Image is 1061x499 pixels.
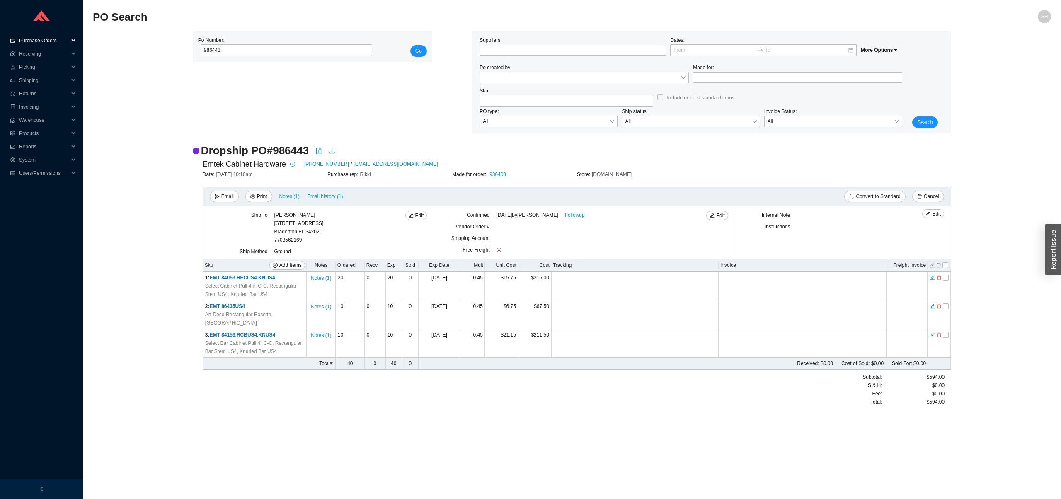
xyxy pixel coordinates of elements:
[762,107,904,128] div: Invoice Status:
[719,259,886,272] th: Invoice
[307,192,343,201] span: Email history (1)
[279,192,300,201] span: Notes ( 1 )
[929,262,935,267] button: edit
[419,259,460,272] th: Exp Date
[315,148,322,156] a: file-pdf
[937,332,942,338] span: delete
[205,282,305,298] span: Select Cabinet Pull 4 in C-C, Rectangular Stem US4, Knurled Bar US4
[210,191,239,202] button: sendEmail
[210,303,245,309] span: EMT 86435US4
[201,143,309,158] h2: Dropship PO # 986443
[497,247,501,252] span: close
[205,339,305,356] span: Select Bar Cabinet Pull 4" C-C, Rectangular Bar Stem US4, Knurled Bar US4
[893,48,898,53] span: caret-down
[245,191,272,202] button: printerPrint
[415,211,424,220] span: Edit
[882,398,945,406] div: $594.00
[930,331,935,337] button: edit
[240,249,267,254] span: Ship Method
[937,275,942,281] span: delete
[385,272,402,300] td: 20
[849,194,854,200] span: swap
[402,358,419,370] td: 0
[288,162,297,167] span: info-circle
[882,373,945,381] div: $594.00
[477,36,668,57] div: Suppliers:
[10,157,16,162] span: setting
[251,212,268,218] span: Ship To
[409,213,414,219] span: edit
[250,194,255,200] span: printer
[39,487,44,492] span: left
[310,331,332,337] button: Notes (1)
[307,191,344,202] button: Email history (1)
[886,259,928,272] th: Freight Invoice
[518,300,551,329] td: $67.50
[310,274,332,279] button: Notes (1)
[455,224,489,230] span: Vendor Order #
[269,261,305,270] button: plus-circleAdd Items
[592,172,632,177] span: [DOMAIN_NAME]
[930,275,935,281] span: edit
[936,262,942,267] button: delete
[765,46,848,54] input: To
[10,104,16,109] span: book
[518,329,551,358] td: $211.50
[216,172,253,177] span: [DATE] 10:10am
[912,191,944,202] button: deleteCancel
[273,263,278,269] span: plus-circle
[311,331,331,339] span: Notes ( 1 )
[663,94,737,102] span: Include deleted standard items
[930,303,935,309] span: edit
[862,373,882,381] span: Subtotal:
[10,171,16,176] span: idcard
[485,272,518,300] td: $15.75
[336,272,365,300] td: 20
[198,36,370,57] div: Po Number:
[841,361,870,366] span: Cost of Sold:
[279,261,302,269] span: Add Items
[365,300,385,329] td: 0
[354,160,438,168] a: [EMAIL_ADDRESS][DOMAIN_NAME]
[710,213,715,219] span: edit
[360,172,371,177] span: Rikki
[565,211,585,219] a: Followup
[930,332,935,338] span: edit
[419,300,460,329] td: [DATE]
[311,303,331,311] span: Notes ( 1 )
[19,140,69,153] span: Reports
[415,47,422,55] span: Go
[410,45,427,57] button: Go
[329,148,335,156] a: download
[311,274,331,282] span: Notes ( 1 )
[329,148,335,154] span: download
[882,381,945,390] div: $0.00
[205,310,305,327] span: Art Deco Rectangular Rosette, [GEOGRAPHIC_DATA]
[925,211,930,217] span: edit
[936,303,942,308] button: delete
[203,158,286,170] span: Emtek Cabinet Hardware
[518,272,551,300] td: $315.00
[210,275,275,281] span: EMT 84053.RECUS4.KNUS4
[870,398,882,406] span: Total:
[274,211,324,244] div: 7703562169
[19,34,69,47] span: Purchase Orders
[936,331,942,337] button: delete
[477,63,691,87] div: Po created by:
[307,259,336,272] th: Notes
[917,118,933,126] span: Search
[310,302,332,308] button: Notes (1)
[932,390,945,398] span: $0.00
[912,116,938,128] button: Search
[844,191,905,202] button: swapConvert to Standard
[215,194,220,200] span: send
[19,167,69,180] span: Users/Permissions
[706,211,728,220] button: editEdit
[19,127,69,140] span: Products
[797,361,819,366] span: Received:
[319,361,334,366] span: Totals:
[402,329,419,358] td: 0
[274,249,291,254] span: Ground
[19,61,69,74] span: Picking
[402,272,419,300] td: 0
